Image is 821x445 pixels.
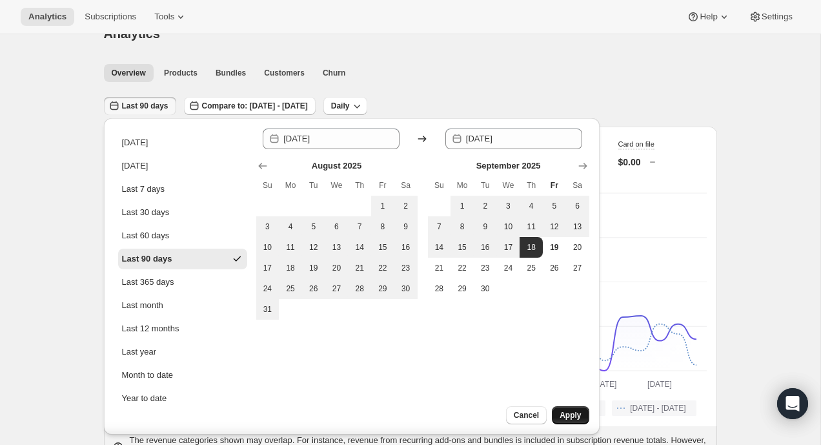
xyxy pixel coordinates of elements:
div: Last 7 days [122,183,165,196]
button: Thursday August 21 2025 [348,258,371,278]
div: [DATE] [122,160,148,172]
button: Monday September 1 2025 [451,196,474,216]
span: 20 [571,242,584,253]
span: Sa [571,180,584,191]
button: Help [679,8,738,26]
span: 26 [548,263,561,273]
span: Su [261,180,274,191]
button: Monday September 8 2025 [451,216,474,237]
button: Sunday September 14 2025 [428,237,451,258]
button: Saturday August 2 2025 [394,196,418,216]
button: Monday August 18 2025 [279,258,302,278]
button: Friday September 26 2025 [543,258,566,278]
span: 19 [548,242,561,253]
span: Help [700,12,717,22]
button: Sunday September 7 2025 [428,216,451,237]
button: Wednesday September 17 2025 [497,237,520,258]
button: Tools [147,8,195,26]
div: Last month [122,299,163,312]
button: Thursday September 25 2025 [520,258,543,278]
span: 22 [376,263,389,273]
button: Daily [323,97,368,115]
span: 24 [502,263,515,273]
button: Subscriptions [77,8,144,26]
button: Last 7 days [118,179,247,200]
button: Year to date [118,388,247,409]
span: Overview [112,68,146,78]
span: 31 [261,304,274,315]
button: Wednesday September 3 2025 [497,196,520,216]
span: Last 90 days [122,101,168,111]
span: Customers [264,68,305,78]
button: Monday September 22 2025 [451,258,474,278]
span: 10 [261,242,274,253]
button: Monday August 4 2025 [279,216,302,237]
span: 1 [456,201,469,211]
span: 6 [330,222,343,232]
span: 16 [400,242,412,253]
button: Sunday August 10 2025 [256,237,279,258]
div: Month to date [122,369,174,382]
span: 30 [400,284,412,294]
span: Th [353,180,366,191]
span: 19 [307,263,320,273]
button: Apply [552,406,589,424]
button: Last 30 days [118,202,247,223]
span: 3 [502,201,515,211]
span: 4 [284,222,297,232]
th: Thursday [520,175,543,196]
button: Wednesday September 10 2025 [497,216,520,237]
button: Friday September 5 2025 [543,196,566,216]
span: 1 [376,201,389,211]
button: Analytics [21,8,74,26]
span: 14 [433,242,446,253]
span: Compare to: [DATE] - [DATE] [202,101,308,111]
span: 8 [456,222,469,232]
button: Saturday September 6 2025 [566,196,589,216]
button: Wednesday August 27 2025 [325,278,349,299]
span: 30 [479,284,492,294]
button: Wednesday September 24 2025 [497,258,520,278]
div: Year to date [122,392,167,405]
span: 25 [284,284,297,294]
span: 13 [330,242,343,253]
button: Wednesday August 6 2025 [325,216,349,237]
button: Tuesday August 5 2025 [302,216,325,237]
th: Saturday [394,175,418,196]
span: 23 [479,263,492,273]
span: 15 [376,242,389,253]
span: 15 [456,242,469,253]
span: 5 [307,222,320,232]
div: Last 60 days [122,229,170,242]
button: Settings [741,8,800,26]
button: [DATE] [118,156,247,176]
button: Last 12 months [118,318,247,339]
button: Cancel [506,406,547,424]
span: 24 [261,284,274,294]
span: 6 [571,201,584,211]
button: Sunday September 21 2025 [428,258,451,278]
span: Fr [548,180,561,191]
span: 13 [571,222,584,232]
button: Tuesday August 12 2025 [302,237,325,258]
th: Sunday [256,175,279,196]
button: Thursday September 11 2025 [520,216,543,237]
span: Card on file [618,140,654,148]
button: Last year [118,342,247,362]
button: Sunday August 3 2025 [256,216,279,237]
span: 7 [353,222,366,232]
button: Monday August 25 2025 [279,278,302,299]
button: Saturday September 20 2025 [566,237,589,258]
span: 17 [261,263,274,273]
div: [DATE] [122,136,148,149]
span: Mo [284,180,297,191]
span: Bundles [216,68,246,78]
button: Compare to: [DATE] - [DATE] [184,97,316,115]
button: End of range Thursday September 18 2025 [520,237,543,258]
button: Tuesday September 23 2025 [474,258,497,278]
span: 28 [353,284,366,294]
button: Monday September 15 2025 [451,237,474,258]
th: Sunday [428,175,451,196]
span: 3 [261,222,274,232]
button: [DATE] - [DATE] [612,400,696,416]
